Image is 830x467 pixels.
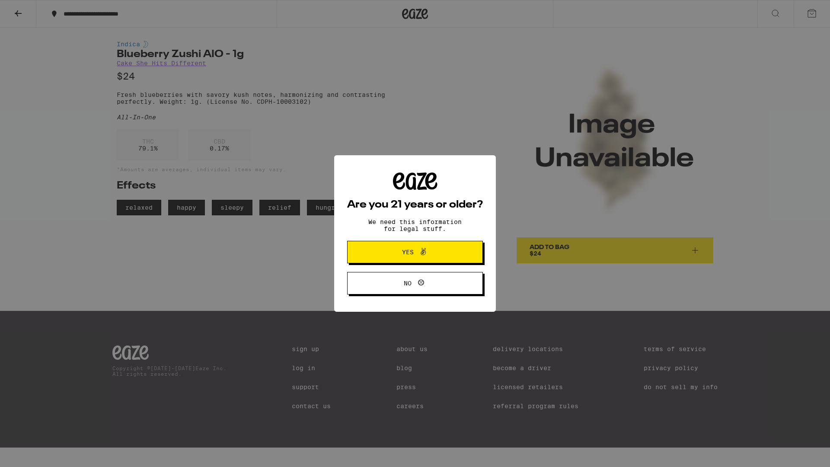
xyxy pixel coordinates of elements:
[347,241,483,263] button: Yes
[347,200,483,210] h2: Are you 21 years or older?
[776,441,821,463] iframe: Opens a widget where you can find more information
[347,272,483,294] button: No
[402,249,414,255] span: Yes
[404,280,412,286] span: No
[361,218,469,232] p: We need this information for legal stuff.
